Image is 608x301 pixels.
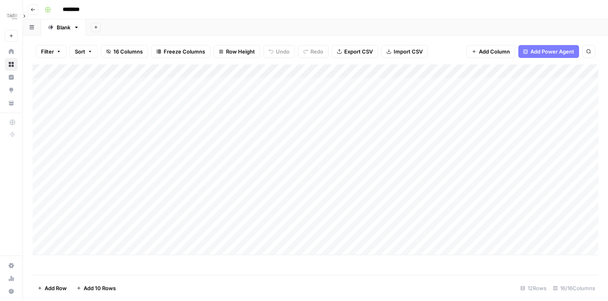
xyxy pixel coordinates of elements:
[466,45,515,58] button: Add Column
[5,272,18,285] a: Usage
[214,45,260,58] button: Row Height
[5,97,18,109] a: Your Data
[5,285,18,298] button: Help + Support
[5,259,18,272] a: Settings
[70,45,98,58] button: Sort
[41,47,54,56] span: Filter
[226,47,255,56] span: Row Height
[113,47,143,56] span: 16 Columns
[344,47,373,56] span: Export CSV
[276,47,290,56] span: Undo
[72,282,121,295] button: Add 10 Rows
[332,45,378,58] button: Export CSV
[5,6,18,27] button: Workspace: Dash
[298,45,329,58] button: Redo
[57,23,70,31] div: Blank
[5,84,18,97] a: Opportunities
[41,19,86,35] a: Blank
[310,47,323,56] span: Redo
[33,282,72,295] button: Add Row
[517,282,550,295] div: 12 Rows
[263,45,295,58] button: Undo
[518,45,579,58] button: Add Power Agent
[101,45,148,58] button: 16 Columns
[5,45,18,58] a: Home
[550,282,598,295] div: 16/16 Columns
[5,9,19,24] img: Dash Logo
[75,47,85,56] span: Sort
[5,58,18,71] a: Browse
[45,284,67,292] span: Add Row
[84,284,116,292] span: Add 10 Rows
[530,47,574,56] span: Add Power Agent
[164,47,205,56] span: Freeze Columns
[5,71,18,84] a: Insights
[394,47,423,56] span: Import CSV
[479,47,510,56] span: Add Column
[36,45,66,58] button: Filter
[381,45,428,58] button: Import CSV
[151,45,210,58] button: Freeze Columns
